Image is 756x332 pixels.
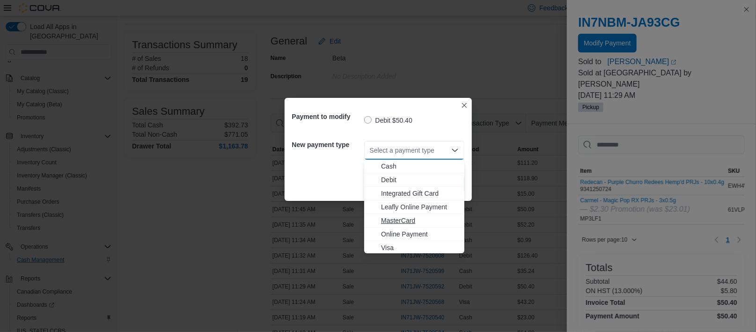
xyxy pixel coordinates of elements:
[370,145,371,156] input: Accessible screen reader label
[381,162,459,171] span: Cash
[381,202,459,212] span: Leafly Online Payment
[459,100,470,111] button: Closes this modal window
[381,229,459,239] span: Online Payment
[364,160,464,255] div: Choose from the following options
[292,135,362,154] h5: New payment type
[381,189,459,198] span: Integrated Gift Card
[381,175,459,184] span: Debit
[364,115,412,126] label: Debit $50.40
[364,214,464,228] button: MasterCard
[364,228,464,241] button: Online Payment
[381,243,459,252] span: Visa
[451,147,459,154] button: Close list of options
[364,160,464,173] button: Cash
[364,200,464,214] button: Leafly Online Payment
[364,187,464,200] button: Integrated Gift Card
[292,107,362,126] h5: Payment to modify
[364,241,464,255] button: Visa
[364,173,464,187] button: Debit
[381,216,459,225] span: MasterCard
